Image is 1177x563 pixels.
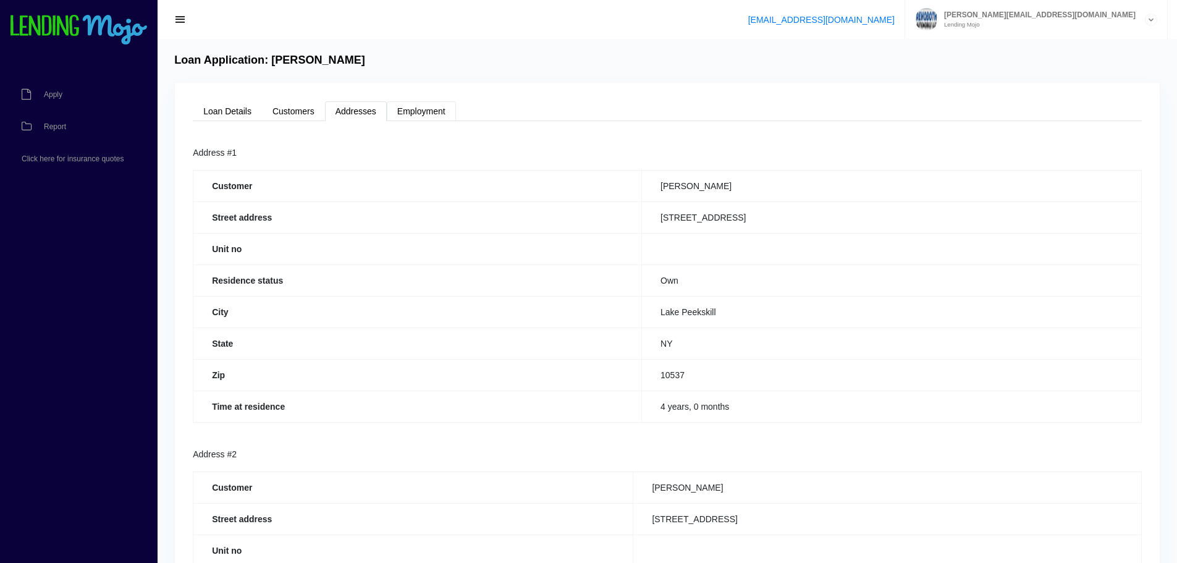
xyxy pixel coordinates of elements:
div: Address #2 [193,447,1142,462]
td: 4 years, 0 months [642,391,1142,422]
td: [STREET_ADDRESS] [642,201,1142,233]
span: Click here for insurance quotes [22,155,124,163]
img: Profile image [915,8,938,31]
a: [EMAIL_ADDRESS][DOMAIN_NAME] [748,15,895,25]
small: Lending Mojo [938,22,1136,28]
div: Address #1 [193,146,1142,161]
span: Apply [44,91,62,98]
th: State [193,328,642,359]
span: Report [44,123,66,130]
span: [PERSON_NAME][EMAIL_ADDRESS][DOMAIN_NAME] [938,11,1136,19]
a: Employment [387,101,456,121]
a: Customers [262,101,325,121]
th: Street address [193,201,642,233]
td: NY [642,328,1142,359]
td: Own [642,265,1142,296]
td: 10537 [642,359,1142,391]
img: logo-small.png [9,15,148,46]
td: [PERSON_NAME] [642,170,1142,201]
h4: Loan Application: [PERSON_NAME] [174,54,365,67]
th: Time at residence [193,391,642,422]
th: Zip [193,359,642,391]
td: [PERSON_NAME] [633,472,1141,503]
th: Unit no [193,233,642,265]
a: Addresses [325,101,387,121]
th: Street address [193,503,633,535]
th: City [193,296,642,328]
td: [STREET_ADDRESS] [633,503,1141,535]
td: Lake Peekskill [642,296,1142,328]
th: Residence status [193,265,642,296]
th: Customer [193,472,633,503]
th: Customer [193,170,642,201]
a: Loan Details [193,101,262,121]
